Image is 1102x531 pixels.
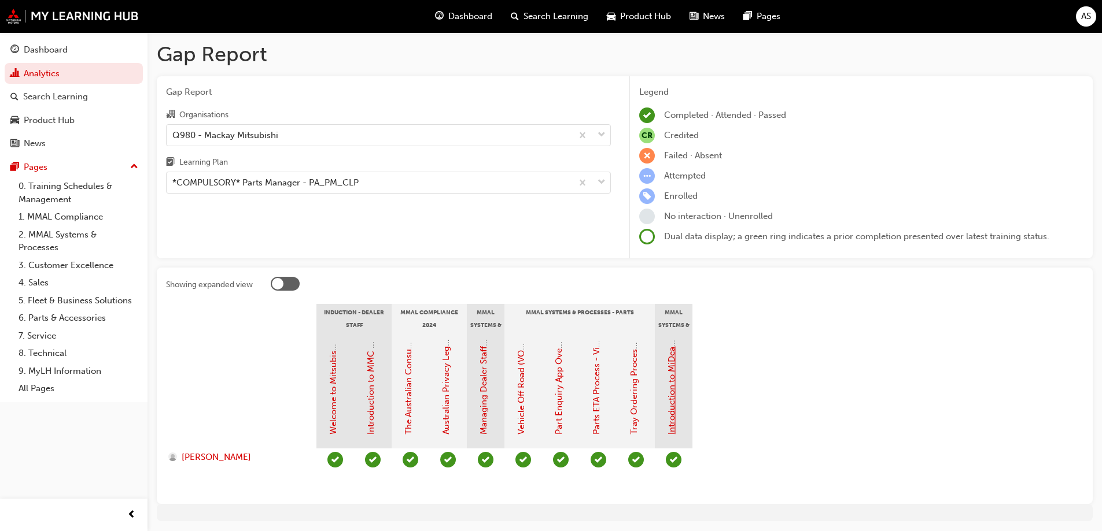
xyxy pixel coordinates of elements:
a: 1. MMAL Compliance [14,208,143,226]
span: learningRecordVerb_PASS-icon [478,452,493,467]
span: learningRecordVerb_ATTEMPT-icon [639,168,655,184]
a: 6. Parts & Accessories [14,309,143,327]
span: Search Learning [524,10,588,23]
span: chart-icon [10,69,19,79]
a: Introduction to MiDealerAssist [666,314,677,435]
span: learningRecordVerb_PASS-icon [440,452,456,467]
span: search-icon [511,9,519,24]
span: learningplan-icon [166,158,175,168]
span: learningRecordVerb_COMPLETE-icon [515,452,531,467]
a: Analytics [5,63,143,84]
div: MMAL Systems & Processes - General [655,304,692,333]
a: 8. Technical [14,344,143,362]
a: 3. Customer Excellence [14,257,143,274]
button: DashboardAnalyticsSearch LearningProduct HubNews [5,37,143,157]
h1: Gap Report [157,42,1093,67]
span: car-icon [607,9,616,24]
span: learningRecordVerb_PASS-icon [365,452,381,467]
span: learningRecordVerb_COMPLETE-icon [327,452,343,467]
button: Pages [5,157,143,178]
span: guage-icon [435,9,444,24]
span: News [703,10,725,23]
span: up-icon [130,159,138,174]
a: Parts ETA Process - Video [591,332,602,435]
span: car-icon [10,116,19,126]
span: organisation-icon [166,110,175,120]
a: guage-iconDashboard [426,5,502,28]
span: AS [1081,10,1091,23]
span: Dashboard [448,10,492,23]
span: Gap Report [166,86,611,99]
span: null-icon [639,128,655,143]
span: Dual data display; a green ring indicates a prior completion presented over latest training status. [664,231,1049,242]
img: mmal [6,9,139,24]
span: down-icon [598,175,606,190]
a: 7. Service [14,327,143,345]
div: News [24,137,46,150]
a: car-iconProduct Hub [598,5,680,28]
div: Showing expanded view [166,279,253,291]
div: *COMPULSORY* Parts Manager - PA_PM_CLP [172,176,359,190]
span: learningRecordVerb_COMPLETE-icon [553,452,569,467]
span: learningRecordVerb_NONE-icon [639,209,655,224]
span: [PERSON_NAME] [182,451,251,464]
div: Search Learning [23,90,88,103]
a: Search Learning [5,86,143,107]
a: 4. Sales [14,274,143,292]
div: Legend [639,86,1083,99]
div: Q980 - Mackay Mitsubishi [172,128,278,142]
span: Enrolled [664,191,698,201]
a: Managing Dealer Staff SAP Records [478,294,489,435]
span: Failed · Absent [664,150,722,161]
button: AS [1076,6,1096,27]
span: Attempted [664,170,706,181]
a: news-iconNews [680,5,734,28]
a: 5. Fleet & Business Solutions [14,292,143,310]
span: guage-icon [10,45,19,55]
span: learningRecordVerb_PASS-icon [666,452,681,467]
span: news-icon [10,139,19,149]
span: learningRecordVerb_PASS-icon [403,452,418,467]
div: Product Hub [24,114,75,127]
span: learningRecordVerb_FAIL-icon [639,148,655,164]
span: news-icon [690,9,698,24]
a: pages-iconPages [734,5,790,28]
span: learningRecordVerb_COMPLETE-icon [628,452,644,467]
span: Pages [757,10,780,23]
span: pages-icon [10,162,19,173]
a: Product Hub [5,110,143,131]
a: All Pages [14,380,143,398]
div: Pages [24,161,47,174]
a: 2. MMAL Systems & Processes [14,226,143,257]
span: prev-icon [127,508,136,522]
div: Organisations [179,109,228,121]
a: 0. Training Schedules & Management [14,177,143,208]
span: pages-icon [743,9,752,24]
span: down-icon [598,128,606,143]
span: No interaction · Unenrolled [664,211,773,221]
div: Dashboard [24,43,68,57]
a: Dashboard [5,39,143,61]
a: News [5,133,143,154]
span: learningRecordVerb_COMPLETE-icon [639,107,655,123]
div: MMAL Compliance 2024 [392,304,467,333]
div: Learning Plan [179,157,228,168]
span: Completed · Attended · Passed [664,110,786,120]
span: Product Hub [620,10,671,23]
span: learningRecordVerb_ENROLL-icon [639,188,655,204]
div: MMAL Systems & Processes - Management [467,304,504,333]
div: Induction - Dealer Staff [316,304,392,333]
span: search-icon [10,92,19,102]
a: 9. MyLH Information [14,362,143,380]
a: search-iconSearch Learning [502,5,598,28]
a: Part Enquiry App Overview - Video [554,295,564,435]
div: MMAL Systems & Processes - Parts [504,304,655,333]
a: [PERSON_NAME] [168,451,305,464]
span: learningRecordVerb_COMPLETE-icon [591,452,606,467]
span: Credited [664,130,699,140]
